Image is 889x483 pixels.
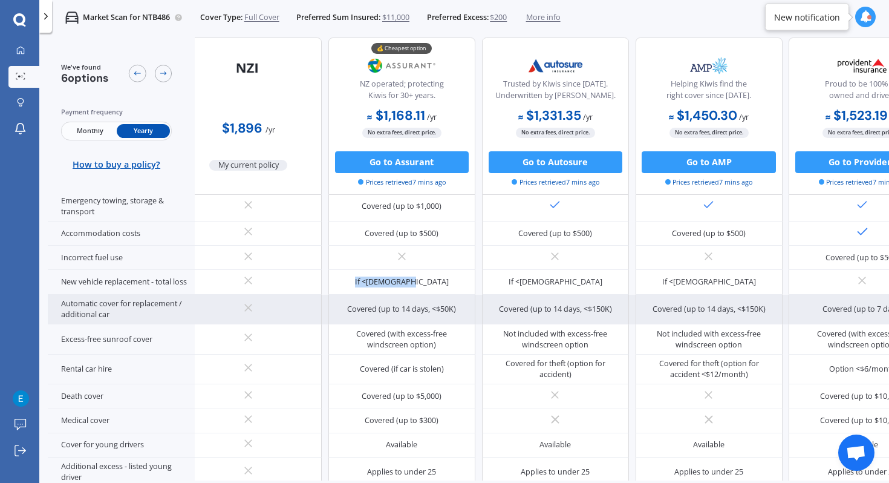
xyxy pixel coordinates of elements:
[539,439,571,450] div: Available
[427,12,489,23] span: Preferred Excess:
[669,107,737,124] b: $1,450.30
[48,384,195,409] div: Death cover
[643,329,774,350] div: Not included with excess-free windscreen option
[222,120,262,137] b: $1,896
[674,467,743,478] div: Applies to under 25
[643,358,774,380] div: Covered for theft (option for accident <$12/month)
[296,12,380,23] span: Preferred Sum Insured:
[509,277,602,287] div: If <[DEMOGRAPHIC_DATA]
[491,78,619,105] div: Trusted by Kiwis since [DATE]. Underwritten by [PERSON_NAME].
[642,151,775,172] button: Go to AMP
[499,304,612,315] div: Covered (up to 14 days, <$150K)
[365,415,438,426] div: Covered (up to $300)
[583,112,593,122] span: / yr
[48,295,195,325] div: Automatic cover for replacement / additional car
[48,409,195,433] div: Medical cover
[362,201,441,212] div: Covered (up to $1,000)
[48,355,195,385] div: Rental car hire
[490,329,620,350] div: Not included with excess-free windscreen option
[83,12,170,23] p: Market Scan for NTB486
[117,123,170,137] span: Yearly
[516,127,595,137] span: No extra fees, direct price.
[371,42,432,53] div: 💰 Cheapest option
[838,435,874,471] div: Open chat
[335,151,469,172] button: Go to Assurant
[693,439,725,450] div: Available
[645,78,773,105] div: Helping Kiwis find the right cover since [DATE].
[774,11,840,23] div: New notification
[209,159,287,170] span: My current policy
[347,304,456,315] div: Covered (up to 14 days, <$50K)
[367,107,425,124] b: $1,168.11
[337,78,466,105] div: NZ operated; protecting Kiwis for 30+ years.
[212,54,284,82] img: NZI-text.webp
[244,12,279,23] span: Full Cover
[662,277,756,287] div: If <[DEMOGRAPHIC_DATA]
[265,125,275,135] span: / yr
[382,12,409,23] span: $11,000
[48,246,195,270] div: Incorrect fuel use
[518,228,592,239] div: Covered (up to $500)
[362,391,441,402] div: Covered (up to $5,000)
[653,304,766,315] div: Covered (up to 14 days, <$150K)
[61,62,109,71] span: We've found
[489,151,622,172] button: Go to Autosure
[427,112,437,122] span: / yr
[63,123,116,137] span: Monthly
[65,11,79,24] img: car.f15378c7a67c060ca3f3.svg
[669,127,749,137] span: No extra fees, direct price.
[672,228,746,239] div: Covered (up to $500)
[73,159,160,170] span: How to buy a policy?
[13,390,29,407] img: ACg8ocKzMGAll0tQg8saTEd06DZE9iBCEZl6_DQQsTBTEIP-yz4WGqU=s96-c
[512,177,599,187] span: Prices retrieved 7 mins ago
[358,177,446,187] span: Prices retrieved 7 mins ago
[518,107,581,124] b: $1,331.35
[386,439,417,450] div: Available
[665,177,753,187] span: Prices retrieved 7 mins ago
[48,192,195,222] div: Emergency towing, storage & transport
[337,329,467,350] div: Covered (with excess-free windscreen option)
[490,358,620,380] div: Covered for theft (option for accident)
[61,71,109,85] span: 6 options
[48,324,195,355] div: Excess-free sunroof cover
[362,127,441,137] span: No extra fees, direct price.
[521,467,590,478] div: Applies to under 25
[366,51,438,79] img: Assurant.png
[825,107,888,124] b: $1,523.19
[355,277,449,287] div: If <[DEMOGRAPHIC_DATA]
[48,433,195,458] div: Cover for young drivers
[673,51,745,79] img: AMP.webp
[200,12,243,23] span: Cover Type:
[739,112,749,122] span: / yr
[360,364,444,375] div: Covered (if car is stolen)
[48,222,195,246] div: Accommodation costs
[48,270,195,294] div: New vehicle replacement - total loss
[365,228,438,239] div: Covered (up to $500)
[519,51,591,79] img: Autosure.webp
[490,12,507,23] span: $200
[367,467,436,478] div: Applies to under 25
[526,12,561,23] span: More info
[61,107,172,117] div: Payment frequency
